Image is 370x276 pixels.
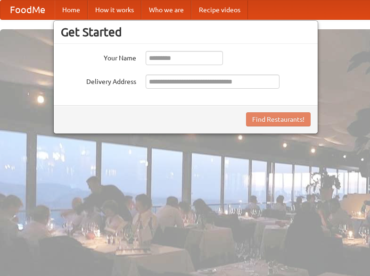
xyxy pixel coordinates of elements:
[61,75,136,86] label: Delivery Address
[191,0,248,19] a: Recipe videos
[88,0,141,19] a: How it works
[61,25,311,39] h3: Get Started
[61,51,136,63] label: Your Name
[55,0,88,19] a: Home
[0,0,55,19] a: FoodMe
[141,0,191,19] a: Who we are
[246,112,311,126] button: Find Restaurants!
